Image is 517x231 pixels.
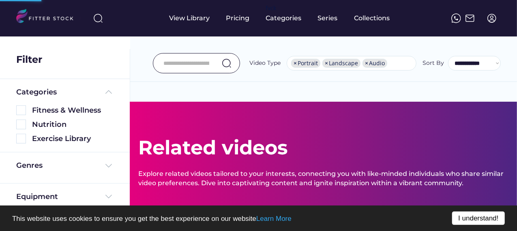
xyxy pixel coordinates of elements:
li: Portrait [291,59,320,68]
div: View Library [169,14,210,23]
div: fvck [266,4,277,12]
a: Learn More [256,215,292,222]
img: Rectangle%205126.svg [16,134,26,143]
div: Series [318,14,338,23]
span: × [325,60,328,66]
div: Exercise Library [32,134,114,144]
img: Frame%20%284%29.svg [104,161,114,171]
img: LOGO.svg [16,9,80,26]
div: Explore related videos tailored to your interests, connecting you with like-minded individuals wh... [138,169,509,188]
div: Filter [16,53,42,66]
div: Categories [266,14,302,23]
img: meteor-icons_whatsapp%20%281%29.svg [451,13,461,23]
div: Equipment [16,192,58,202]
a: I understand! [452,212,505,225]
div: Video Type [249,59,281,67]
img: Frame%20%285%29.svg [104,87,114,97]
img: Frame%2051.svg [465,13,475,23]
div: Related videos [138,134,287,161]
div: Fitness & Wellness [32,105,114,115]
p: This website uses cookies to ensure you get the best experience on our website [12,215,505,222]
div: Categories [16,87,57,97]
img: Frame%20%284%29.svg [104,192,114,201]
span: × [365,60,368,66]
li: Audio [363,59,387,68]
div: Pricing [226,14,250,23]
img: search-normal.svg [222,58,232,68]
img: profile-circle.svg [487,13,497,23]
div: Genres [16,160,43,171]
span: × [294,60,297,66]
img: Rectangle%205126.svg [16,105,26,115]
div: Nutrition [32,120,114,130]
img: Rectangle%205126.svg [16,120,26,129]
li: Landscape [322,59,360,68]
img: search-normal%203.svg [93,13,103,23]
div: Sort By [423,59,444,67]
div: Collections [354,14,390,23]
